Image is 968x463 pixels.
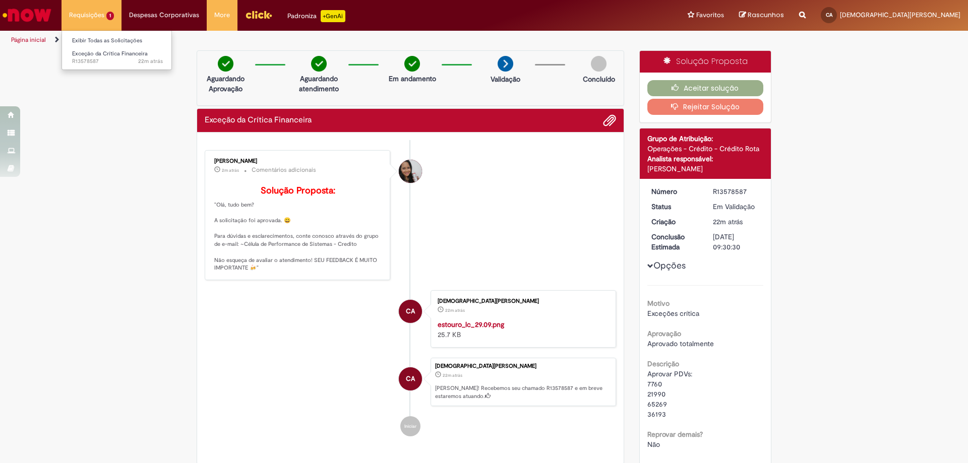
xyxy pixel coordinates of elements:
[713,232,760,252] div: [DATE] 09:30:30
[640,51,771,73] div: Solução Proposta
[389,74,436,84] p: Em andamento
[647,309,699,318] span: Exceções crítica
[644,232,706,252] dt: Conclusão Estimada
[311,56,327,72] img: check-circle-green.png
[129,10,199,20] span: Despesas Corporativas
[443,372,462,378] time: 29/09/2025 17:30:27
[713,202,760,212] div: Em Validação
[647,99,764,115] button: Rejeitar Solução
[644,217,706,227] dt: Criação
[406,367,415,391] span: CA
[62,35,173,46] a: Exibir Todas as Solicitações
[647,430,703,439] b: Reprovar demais?
[647,339,714,348] span: Aprovado totalmente
[69,10,104,20] span: Requisições
[583,74,615,84] p: Concluído
[647,440,660,449] span: Não
[647,144,764,154] div: Operações - Crédito - Crédito Rota
[647,299,670,308] b: Motivo
[399,300,422,323] div: Cristiane Ingrid Assuncao Abreu
[443,372,462,378] span: 22m atrás
[713,186,760,196] div: R13578587
[445,307,465,313] time: 29/09/2025 17:30:16
[205,140,616,446] ul: Histórico de tíquete
[644,186,706,196] dt: Número
[647,134,764,144] div: Grupo de Atribuição:
[214,158,382,164] div: [PERSON_NAME]
[713,217,743,226] time: 29/09/2025 17:30:27
[435,384,611,400] p: [PERSON_NAME]! Recebemos seu chamado R13578587 e em breve estaremos atuando.
[214,186,382,272] p: "Olá, tudo bem? A solicitação foi aprovada. 😀 Para dúvidas e esclarecimentos, conte conosco atrav...
[222,167,239,173] time: 29/09/2025 17:50:09
[491,74,520,84] p: Validação
[138,57,163,65] span: 22m atrás
[406,299,415,323] span: CA
[205,358,616,406] li: Cristiane Ingrid Assuncao Abreu
[647,164,764,174] div: [PERSON_NAME]
[438,320,504,329] a: estouro_lc_29.09.png
[498,56,513,72] img: arrow-next.png
[713,217,760,227] div: 29/09/2025 17:30:27
[438,319,606,340] div: 25.7 KB
[603,114,616,127] button: Adicionar anexos
[748,10,784,20] span: Rascunhos
[218,56,233,72] img: check-circle-green.png
[647,80,764,96] button: Aceitar solução
[647,359,679,368] b: Descrição
[435,363,611,369] div: [DEMOGRAPHIC_DATA][PERSON_NAME]
[294,74,343,94] p: Aguardando atendimento
[321,10,345,22] p: +GenAi
[644,202,706,212] dt: Status
[205,116,312,125] h2: Exceção da Crítica Financeira Histórico de tíquete
[72,57,163,65] span: R13578587
[591,56,607,72] img: img-circle-grey.png
[1,5,53,25] img: ServiceNow
[138,57,163,65] time: 29/09/2025 17:30:28
[261,185,335,196] b: Solução Proposta:
[62,48,173,67] a: Aberto R13578587 : Exceção da Crítica Financeira
[245,7,272,22] img: click_logo_yellow_360x200.png
[287,10,345,22] div: Padroniza
[399,367,422,390] div: Cristiane Ingrid Assuncao Abreu
[106,12,114,20] span: 1
[404,56,420,72] img: check-circle-green.png
[62,30,172,70] ul: Requisições
[214,10,230,20] span: More
[438,298,606,304] div: [DEMOGRAPHIC_DATA][PERSON_NAME]
[647,329,681,338] b: Aprovação
[826,12,832,18] span: CA
[399,160,422,183] div: Valeria Maria Da Conceicao
[713,217,743,226] span: 22m atrás
[840,11,960,19] span: [DEMOGRAPHIC_DATA][PERSON_NAME]
[222,167,239,173] span: 2m atrás
[8,31,638,49] ul: Trilhas de página
[201,74,250,94] p: Aguardando Aprovação
[252,166,316,174] small: Comentários adicionais
[647,154,764,164] div: Analista responsável:
[72,50,148,57] span: Exceção da Crítica Financeira
[739,11,784,20] a: Rascunhos
[11,36,46,44] a: Página inicial
[696,10,724,20] span: Favoritos
[647,369,694,419] span: Aprovar PDVs: 7760 21990 65269 36193
[445,307,465,313] span: 22m atrás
